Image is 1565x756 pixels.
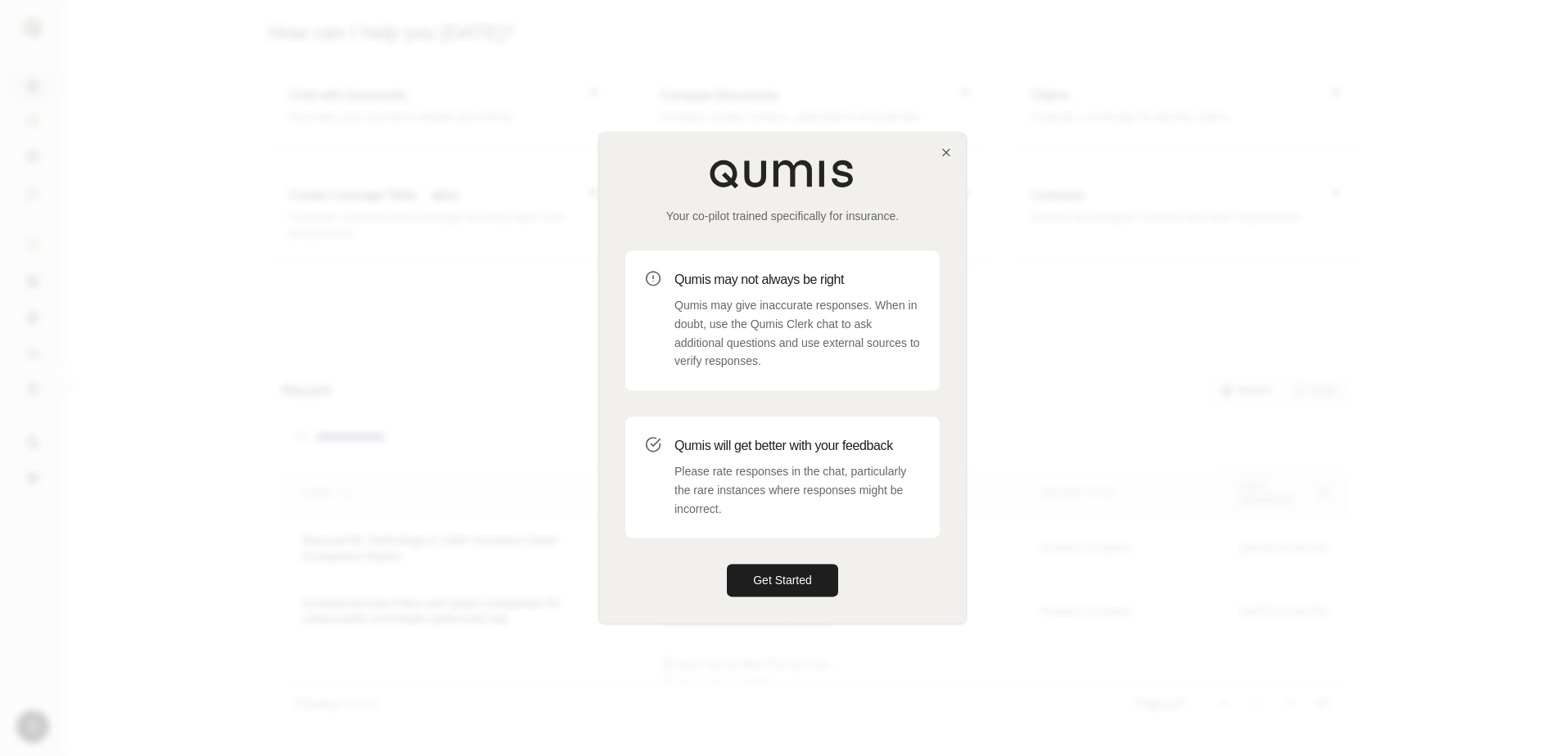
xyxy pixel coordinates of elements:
p: Your co-pilot trained specifically for insurance. [625,208,940,224]
p: Qumis may give inaccurate responses. When in doubt, use the Qumis Clerk chat to ask additional qu... [674,296,920,371]
button: Get Started [727,565,838,597]
p: Please rate responses in the chat, particularly the rare instances where responses might be incor... [674,462,920,518]
h3: Qumis will get better with your feedback [674,436,920,456]
img: Qumis Logo [709,159,856,188]
h3: Qumis may not always be right [674,270,920,290]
